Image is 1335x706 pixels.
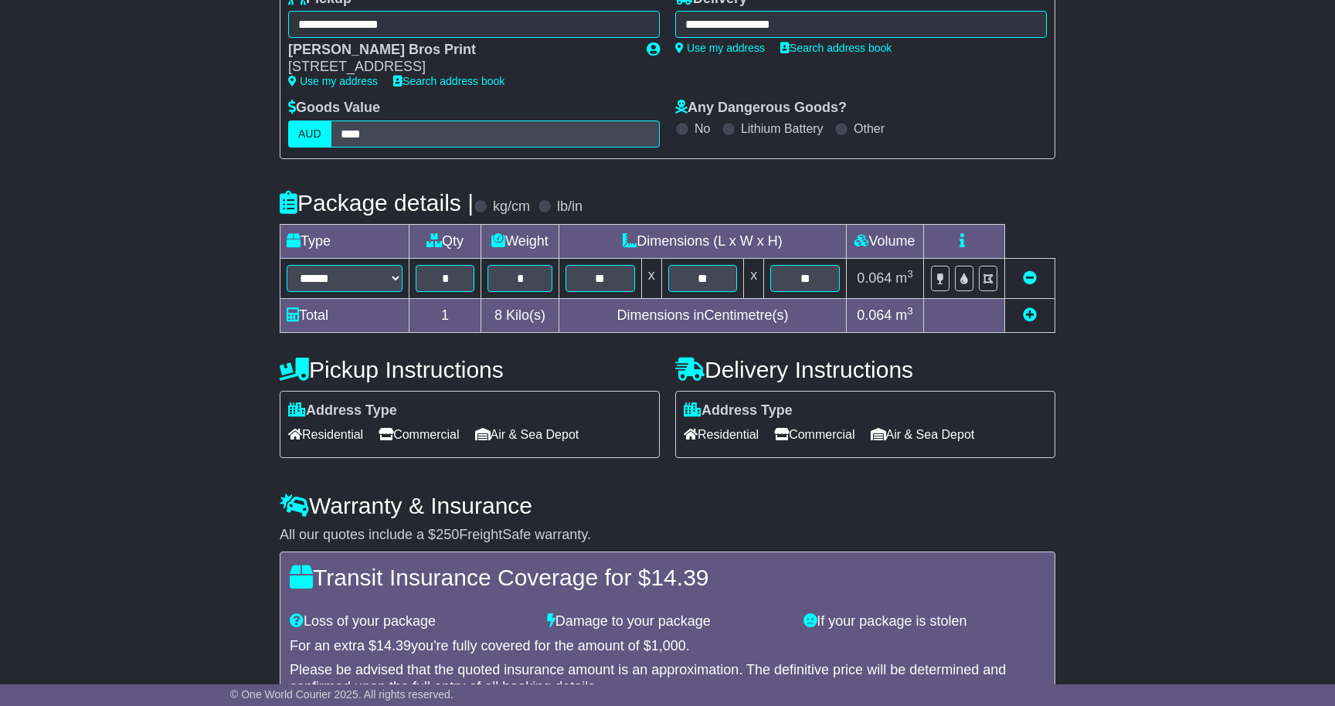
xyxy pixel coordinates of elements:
td: Dimensions (L x W x H) [559,224,846,258]
label: Address Type [288,402,397,419]
td: x [744,258,764,298]
div: Loss of your package [282,613,539,630]
label: lb/in [557,199,583,216]
span: Air & Sea Depot [475,423,579,446]
span: Residential [684,423,759,446]
td: 1 [409,298,481,332]
td: Dimensions in Centimetre(s) [559,298,846,332]
div: For an extra $ you're fully covered for the amount of $ . [290,638,1045,655]
td: Type [280,224,409,258]
span: Commercial [774,423,854,446]
h4: Pickup Instructions [280,357,660,382]
span: 1,000 [651,638,686,653]
div: [PERSON_NAME] Bros Print [288,42,631,59]
td: Total [280,298,409,332]
div: [STREET_ADDRESS] [288,59,631,76]
span: m [895,307,913,323]
h4: Warranty & Insurance [280,493,1055,518]
label: AUD [288,120,331,148]
td: Kilo(s) [481,298,559,332]
td: Volume [846,224,923,258]
label: No [695,121,710,136]
span: Air & Sea Depot [871,423,975,446]
span: 14.39 [651,565,708,590]
td: Qty [409,224,481,258]
span: 8 [494,307,502,323]
td: x [641,258,661,298]
a: Use my address [288,75,378,87]
span: 14.39 [376,638,411,653]
span: m [895,270,913,286]
div: Please be advised that the quoted insurance amount is an approximation. The definitive price will... [290,662,1045,695]
label: kg/cm [493,199,530,216]
span: Residential [288,423,363,446]
h4: Package details | [280,190,474,216]
div: If your package is stolen [796,613,1053,630]
label: Other [854,121,885,136]
td: Weight [481,224,559,258]
span: 0.064 [857,307,892,323]
label: Goods Value [288,100,380,117]
span: 250 [436,527,459,542]
span: Commercial [379,423,459,446]
a: Search address book [393,75,504,87]
a: Add new item [1023,307,1037,323]
a: Search address book [780,42,892,54]
a: Use my address [675,42,765,54]
sup: 3 [907,268,913,280]
label: Lithium Battery [741,121,824,136]
sup: 3 [907,305,913,317]
div: Damage to your package [539,613,797,630]
span: 0.064 [857,270,892,286]
h4: Transit Insurance Coverage for $ [290,565,1045,590]
div: All our quotes include a $ FreightSafe warranty. [280,527,1055,544]
h4: Delivery Instructions [675,357,1055,382]
span: © One World Courier 2025. All rights reserved. [230,688,453,701]
a: Remove this item [1023,270,1037,286]
label: Address Type [684,402,793,419]
label: Any Dangerous Goods? [675,100,847,117]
